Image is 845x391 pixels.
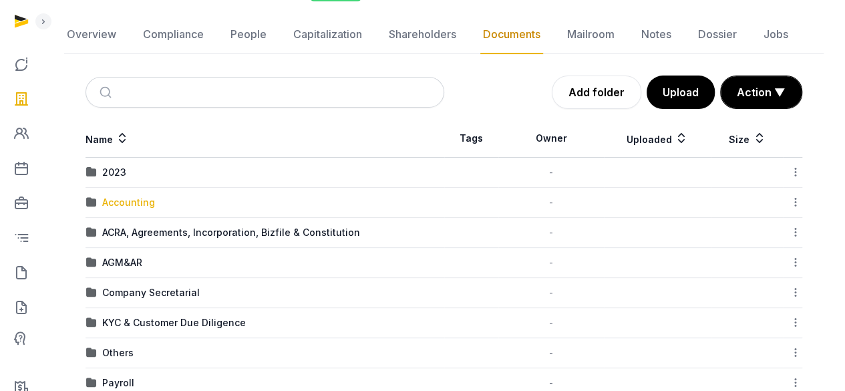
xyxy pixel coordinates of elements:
a: Notes [639,15,674,54]
a: Mailroom [564,15,617,54]
a: Compliance [140,15,206,54]
button: Submit [92,78,123,107]
td: - [498,338,604,368]
td: - [498,158,604,188]
a: Dossier [695,15,739,54]
td: - [498,188,604,218]
td: - [498,218,604,248]
img: folder.svg [86,197,97,208]
a: Add folder [552,76,641,109]
img: folder.svg [86,348,97,358]
button: Upload [647,76,715,109]
div: Others [102,346,134,360]
div: ACRA, Agreements, Incorporation, Bizfile & Constitution [102,226,360,239]
a: Capitalization [291,15,365,54]
a: People [228,15,269,54]
img: folder.svg [86,287,97,298]
img: folder.svg [86,317,97,328]
th: Uploaded [604,120,711,158]
a: Documents [480,15,543,54]
div: AGM&AR [102,256,142,269]
td: - [498,278,604,308]
div: Accounting [102,196,155,209]
div: 2023 [102,166,126,179]
th: Tags [444,120,499,158]
img: folder.svg [86,167,97,178]
a: Shareholders [386,15,459,54]
img: folder.svg [86,257,97,268]
nav: Tabs [64,15,824,54]
td: - [498,248,604,278]
div: Payroll [102,376,134,390]
div: KYC & Customer Due Diligence [102,316,246,330]
td: - [498,308,604,338]
button: Action ▼ [721,76,802,108]
img: folder.svg [86,378,97,388]
a: Jobs [761,15,791,54]
img: folder.svg [86,227,97,238]
th: Owner [498,120,604,158]
th: Size [711,120,784,158]
th: Name [86,120,444,158]
div: Company Secretarial [102,286,200,299]
a: Overview [64,15,119,54]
